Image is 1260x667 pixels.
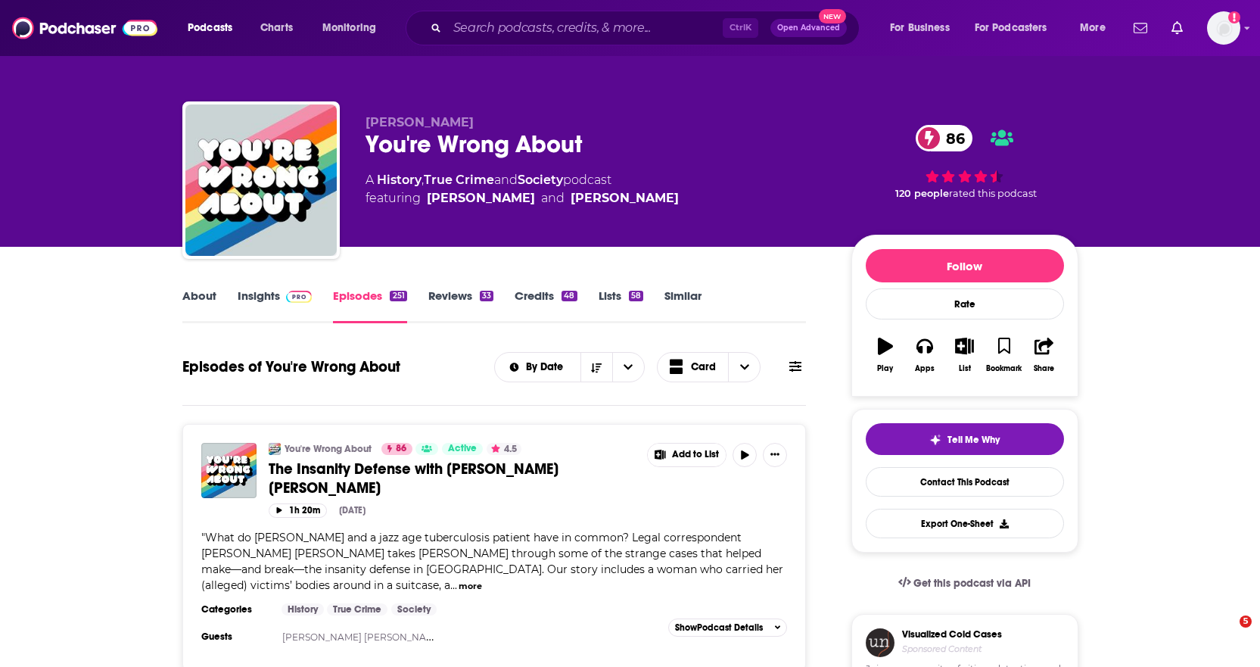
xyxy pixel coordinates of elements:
a: Episodes251 [333,288,406,323]
h3: Categories [201,603,269,616]
a: InsightsPodchaser Pro [238,288,313,323]
div: Rate [866,288,1064,319]
span: New [819,9,846,23]
div: 251 [390,291,406,301]
button: open menu [177,16,252,40]
button: Follow [866,249,1064,282]
div: Search podcasts, credits, & more... [420,11,874,45]
span: [PERSON_NAME] [366,115,474,129]
a: Society [391,603,437,616]
button: more [459,580,482,593]
h3: Guests [201,631,269,643]
h4: Sponsored Content [902,644,1002,654]
div: 33 [480,291,493,301]
span: Add to List [672,449,719,460]
span: featuring [366,189,679,207]
a: Credits48 [515,288,577,323]
div: 86 120 peoplerated this podcast [851,115,1078,209]
button: open menu [879,16,969,40]
svg: Add a profile image [1228,11,1240,23]
span: ... [450,578,457,592]
button: Apps [905,328,944,382]
button: open menu [495,362,580,372]
a: Show notifications dropdown [1128,15,1153,41]
div: Apps [915,364,935,373]
a: Similar [664,288,702,323]
a: True Crime [424,173,494,187]
a: You're Wrong About [285,443,372,455]
span: Ctrl K [723,18,758,38]
span: 86 [396,441,406,457]
a: About [182,288,216,323]
div: Play [877,364,893,373]
img: You're Wrong About [185,104,337,256]
button: Sort Direction [580,353,612,382]
a: True Crime [327,603,387,616]
span: What do [PERSON_NAME] and a jazz age tuberculosis patient have in common? Legal correspondent ​​[... [201,531,783,592]
span: 5 [1240,616,1252,628]
button: open menu [1069,16,1125,40]
span: For Podcasters [975,17,1047,39]
a: Charts [250,16,302,40]
div: 48 [562,291,577,301]
a: 86 [916,125,972,151]
span: Logged in as lilifeinberg [1207,11,1240,45]
a: Reviews33 [428,288,493,323]
button: Export One-Sheet [866,509,1064,538]
button: Play [866,328,905,382]
h1: Episodes of You're Wrong About [182,357,400,376]
span: Open Advanced [777,24,840,32]
a: Show notifications dropdown [1165,15,1189,41]
span: , [422,173,424,187]
span: 86 [931,125,972,151]
input: Search podcasts, credits, & more... [447,16,723,40]
button: open menu [312,16,396,40]
span: Get this podcast via API [913,577,1031,590]
img: You're Wrong About [269,443,281,455]
span: rated this podcast [949,188,1037,199]
button: Open AdvancedNew [770,19,847,37]
h2: Choose List sort [494,352,645,382]
iframe: Intercom live chat [1209,616,1245,652]
a: Lists58 [599,288,643,323]
span: Podcasts [188,17,232,39]
img: tell me why sparkle [929,434,941,446]
button: Choose View [657,352,761,382]
span: and [541,189,565,207]
img: The Insanity Defense with Mackenzie Joy Brennan [201,443,257,498]
img: Podchaser - Follow, Share and Rate Podcasts [12,14,157,42]
a: Active [442,443,483,455]
button: 4.5 [487,443,521,455]
button: open menu [612,353,644,382]
span: Monitoring [322,17,376,39]
a: History [282,603,324,616]
img: User Profile [1207,11,1240,45]
button: Bookmark [985,328,1024,382]
div: [DATE] [339,505,366,516]
div: List [959,364,971,373]
span: More [1080,17,1106,39]
button: List [944,328,984,382]
span: Card [691,362,716,372]
span: " [201,531,783,592]
a: [PERSON_NAME] [PERSON_NAME] [282,631,443,643]
h3: Visualized Cold Cases [902,628,1002,641]
span: Show Podcast Details [675,622,763,633]
a: Sarah Marshall [427,189,535,207]
a: 86 [381,443,412,455]
span: The Insanity Defense with [PERSON_NAME] [PERSON_NAME] [269,460,558,497]
div: Bookmark [986,364,1022,373]
a: Contact This Podcast [866,467,1064,497]
span: By Date [526,362,568,372]
a: History [377,173,422,187]
a: Get this podcast via API [886,565,1044,602]
span: Active [448,441,477,457]
button: ShowPodcast Details [668,619,788,637]
div: A podcast [366,171,679,207]
a: Michael Hobbes [571,189,679,207]
img: coldCase.18b32719.png [866,628,894,657]
span: and [494,173,518,187]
